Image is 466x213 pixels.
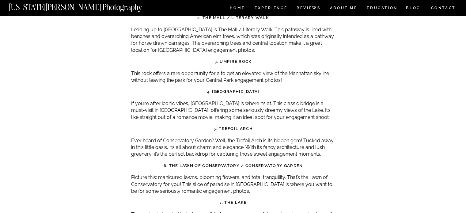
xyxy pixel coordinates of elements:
a: HOME [229,6,246,11]
strong: 7. The Lake [219,200,247,205]
strong: 4. [GEOGRAPHIC_DATA] [207,89,260,94]
a: EDUCATION [366,6,398,11]
p: This rock offers a rare opportunity for a to get an elevated view of the Manhattan skyline withou... [131,70,335,84]
p: Leading up to [GEOGRAPHIC_DATA] is The Mall / Literary Walk. This pathway is lined with benches a... [131,26,335,54]
a: ABOUT ME [330,6,358,11]
a: Experience [255,6,287,11]
a: CONTACT [430,5,456,11]
strong: 3. Umpire Rock [214,59,252,64]
strong: 5. Trefoil Arch [214,126,253,131]
a: REVIEWS [297,6,320,11]
p: Picture this: manicured lawns, blooming flowers, and total tranquility. That’s the Lawn of Conser... [131,174,335,195]
p: Ever heard of Conservatory Garden? Well, the Trefoil Arch is its hidden gem! Tucked away in this ... [131,137,335,158]
a: [US_STATE][PERSON_NAME] Photography [9,3,163,8]
a: BLOG [406,6,421,11]
strong: 2. The Mall / Literary Walk [197,15,269,20]
strong: 6. The Lawn of Conservatory / Conservatory Garden [164,163,303,168]
p: If you’re after iconic vibes, [GEOGRAPHIC_DATA] is where it’s at. This classic bridge is a must-v... [131,100,335,121]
